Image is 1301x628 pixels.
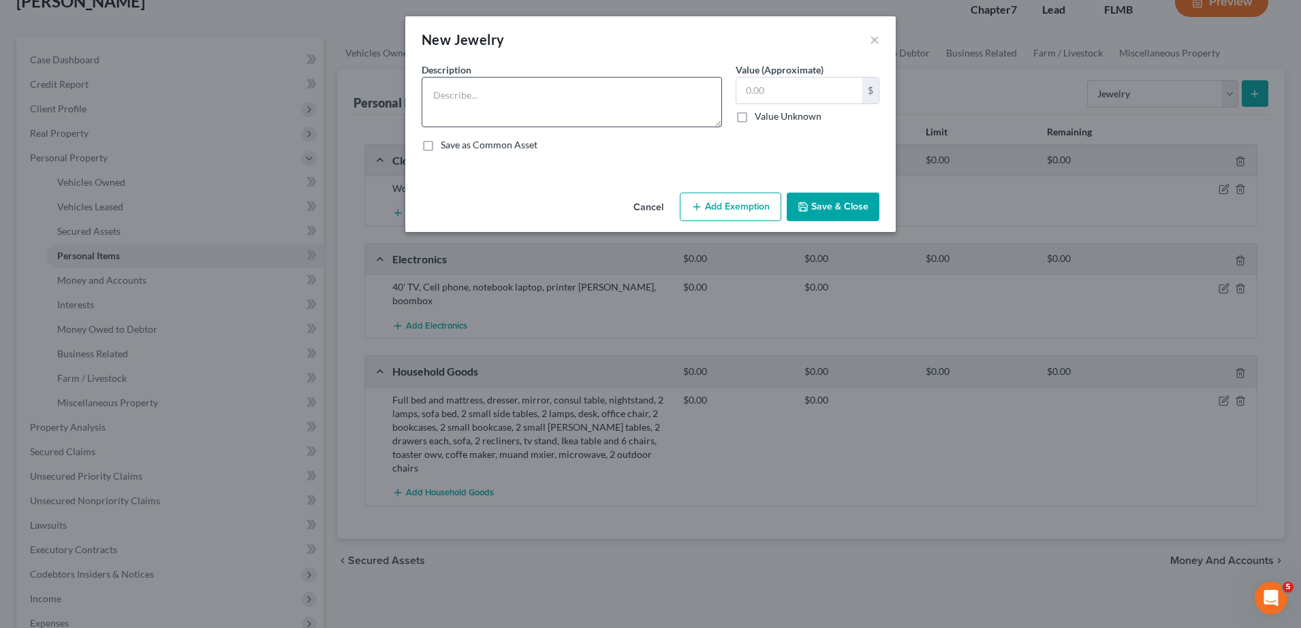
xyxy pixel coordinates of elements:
iframe: Intercom live chat [1255,582,1287,614]
span: 5 [1283,582,1294,593]
span: Description [422,64,471,76]
label: Save as Common Asset [441,138,537,152]
input: 0.00 [736,78,862,103]
label: Value (Approximate) [736,63,824,77]
div: $ [862,78,879,103]
button: Save & Close [787,193,879,221]
div: New Jewelry [422,30,504,49]
label: Value Unknown [755,110,821,123]
button: Add Exemption [680,193,781,221]
button: Cancel [623,194,674,221]
button: × [870,31,879,48]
